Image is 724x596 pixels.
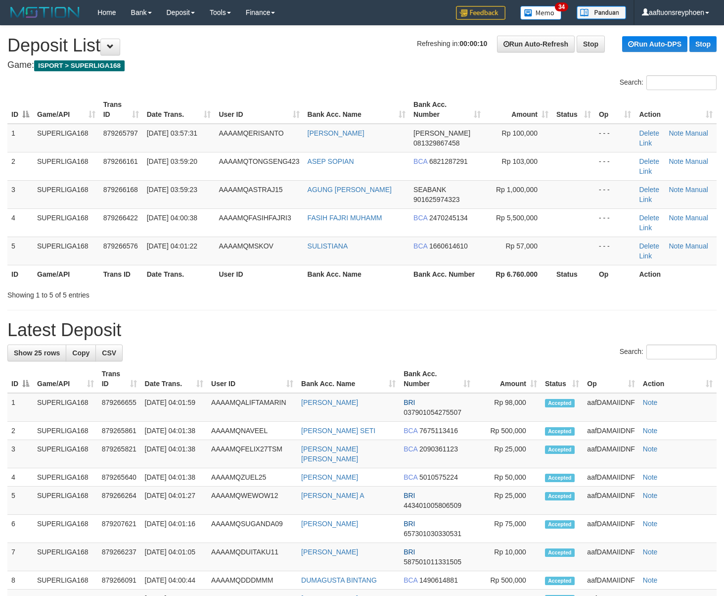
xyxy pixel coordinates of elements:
[215,265,303,283] th: User ID
[99,265,143,283] th: Trans ID
[456,6,505,20] img: Feedback.jpg
[595,124,635,152] td: - - -
[595,208,635,237] td: - - -
[545,474,575,482] span: Accepted
[639,242,708,260] a: Manual Link
[7,180,33,208] td: 3
[404,558,461,566] span: Copy 587501011331505 to clipboard
[33,124,99,152] td: SUPERLIGA168
[622,36,687,52] a: Run Auto-DPS
[7,345,66,361] a: Show 25 rows
[620,75,717,90] label: Search:
[643,398,658,406] a: Note
[7,152,33,180] td: 2
[639,157,708,175] a: Manual Link
[99,96,143,124] th: Trans ID: activate to sort column ascending
[103,214,138,222] span: 879266422
[639,214,659,222] a: Delete
[474,422,541,440] td: Rp 500,000
[7,543,33,571] td: 7
[103,186,138,194] span: 879266168
[474,393,541,422] td: Rp 98,000
[219,242,273,250] span: AAAAMQMSKOV
[66,345,96,361] a: Copy
[219,129,283,137] span: AAAAMQERISANTO
[474,365,541,393] th: Amount: activate to sort column ascending
[33,393,98,422] td: SUPERLIGA168
[409,96,485,124] th: Bank Acc. Number: activate to sort column ascending
[7,422,33,440] td: 2
[545,492,575,500] span: Accepted
[646,345,717,359] input: Search:
[520,6,562,20] img: Button%20Memo.svg
[308,214,382,222] a: FASIH FAJRI MUHAMM
[485,96,552,124] th: Amount: activate to sort column ascending
[545,548,575,557] span: Accepted
[643,445,658,453] a: Note
[308,242,348,250] a: SULISTIANA
[207,365,297,393] th: User ID: activate to sort column ascending
[639,186,708,203] a: Manual Link
[545,399,575,407] span: Accepted
[103,129,138,137] span: 879265797
[308,186,392,194] a: AGUNG [PERSON_NAME]
[7,5,83,20] img: MOTION_logo.png
[33,265,99,283] th: Game/API
[496,186,538,194] span: Rp 1,000,000
[429,242,468,250] span: Copy 1660614610 to clipboard
[207,468,297,487] td: AAAAMQZUEL25
[301,398,358,406] a: [PERSON_NAME]
[304,265,409,283] th: Bank Acc. Name
[301,427,375,435] a: [PERSON_NAME] SETI
[502,129,538,137] span: Rp 100,000
[545,520,575,529] span: Accepted
[33,487,98,515] td: SUPERLIGA168
[583,571,638,590] td: aafDAMAIIDNF
[308,129,364,137] a: [PERSON_NAME]
[34,60,125,71] span: ISPORT > SUPERLIGA168
[215,96,303,124] th: User ID: activate to sort column ascending
[404,398,415,406] span: BRI
[7,393,33,422] td: 1
[33,543,98,571] td: SUPERLIGA168
[643,492,658,499] a: Note
[404,492,415,499] span: BRI
[7,36,717,55] h1: Deposit List
[14,349,60,357] span: Show 25 rows
[474,468,541,487] td: Rp 50,000
[404,427,417,435] span: BCA
[103,157,138,165] span: 879266161
[207,440,297,468] td: AAAAMQFELIX27TSM
[639,365,717,393] th: Action: activate to sort column ascending
[147,186,197,194] span: [DATE] 03:59:23
[639,214,708,232] a: Manual Link
[635,96,717,124] th: Action: activate to sort column ascending
[497,36,575,52] a: Run Auto-Refresh
[474,515,541,543] td: Rp 75,000
[404,501,461,509] span: Copy 443401005806509 to clipboard
[207,543,297,571] td: AAAAMQDUITAKU11
[301,576,377,584] a: DUMAGUSTA BINTANG
[413,242,427,250] span: BCA
[301,445,358,463] a: [PERSON_NAME] [PERSON_NAME]
[689,36,717,52] a: Stop
[502,157,538,165] span: Rp 103,000
[404,445,417,453] span: BCA
[141,468,208,487] td: [DATE] 04:01:38
[459,40,487,48] strong: 00:00:10
[308,157,354,165] a: ASEP SOPIAN
[635,265,717,283] th: Action
[541,365,583,393] th: Status: activate to sort column ascending
[98,487,141,515] td: 879266264
[147,214,197,222] span: [DATE] 04:00:38
[33,96,99,124] th: Game/API: activate to sort column ascending
[419,576,458,584] span: Copy 1490614881 to clipboard
[669,242,683,250] a: Note
[577,36,605,52] a: Stop
[7,365,33,393] th: ID: activate to sort column descending
[595,237,635,265] td: - - -
[545,577,575,585] span: Accepted
[595,180,635,208] td: - - -
[413,214,427,222] span: BCA
[95,345,123,361] a: CSV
